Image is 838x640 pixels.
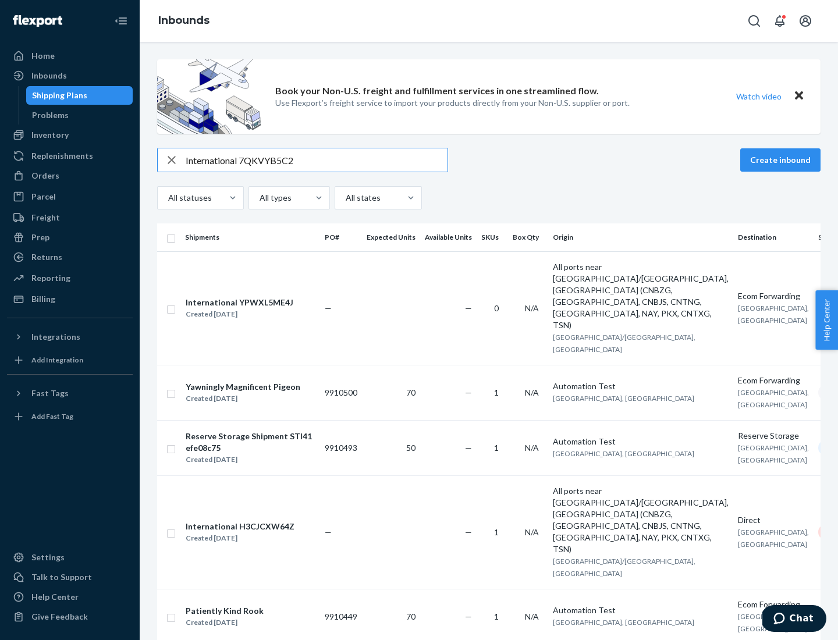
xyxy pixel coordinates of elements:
[186,431,315,454] div: Reserve Storage Shipment STI41efe08c75
[525,527,539,537] span: N/A
[26,86,133,105] a: Shipping Plans
[32,109,69,121] div: Problems
[7,228,133,247] a: Prep
[494,303,499,313] span: 0
[7,407,133,426] a: Add Fast Tag
[738,375,809,386] div: Ecom Forwarding
[553,618,694,627] span: [GEOGRAPHIC_DATA], [GEOGRAPHIC_DATA]
[477,223,508,251] th: SKUs
[508,223,548,251] th: Box Qty
[738,290,809,302] div: Ecom Forwarding
[465,443,472,453] span: —
[31,552,65,563] div: Settings
[345,192,346,204] input: All states
[31,70,67,81] div: Inbounds
[733,223,814,251] th: Destination
[31,232,49,243] div: Prep
[31,411,73,421] div: Add Fast Tag
[738,443,809,464] span: [GEOGRAPHIC_DATA], [GEOGRAPHIC_DATA]
[7,126,133,144] a: Inventory
[553,605,729,616] div: Automation Test
[794,9,817,33] button: Open account menu
[186,454,315,465] div: Created [DATE]
[815,290,838,350] span: Help Center
[494,443,499,453] span: 1
[738,514,809,526] div: Direct
[32,90,87,101] div: Shipping Plans
[325,303,332,313] span: —
[553,485,729,555] div: All ports near [GEOGRAPHIC_DATA]/[GEOGRAPHIC_DATA], [GEOGRAPHIC_DATA] (CNBZG, [GEOGRAPHIC_DATA], ...
[553,261,729,331] div: All ports near [GEOGRAPHIC_DATA]/[GEOGRAPHIC_DATA], [GEOGRAPHIC_DATA] (CNBZG, [GEOGRAPHIC_DATA], ...
[7,66,133,85] a: Inbounds
[553,436,729,447] div: Automation Test
[26,106,133,125] a: Problems
[738,304,809,325] span: [GEOGRAPHIC_DATA], [GEOGRAPHIC_DATA]
[525,611,539,621] span: N/A
[465,387,472,397] span: —
[7,548,133,567] a: Settings
[186,617,264,628] div: Created [DATE]
[465,611,472,621] span: —
[31,571,92,583] div: Talk to Support
[553,394,694,403] span: [GEOGRAPHIC_DATA], [GEOGRAPHIC_DATA]
[167,192,168,204] input: All statuses
[320,365,362,420] td: 9910500
[31,355,83,365] div: Add Integration
[465,303,472,313] span: —
[494,387,499,397] span: 1
[465,527,472,537] span: —
[258,192,260,204] input: All types
[406,387,416,397] span: 70
[7,328,133,346] button: Integrations
[13,15,62,27] img: Flexport logo
[320,420,362,475] td: 9910493
[7,588,133,606] a: Help Center
[7,248,133,266] a: Returns
[738,388,809,409] span: [GEOGRAPHIC_DATA], [GEOGRAPHIC_DATA]
[186,381,300,393] div: Yawningly Magnificent Pigeon
[31,591,79,603] div: Help Center
[186,521,294,532] div: International H3CJCXW64Z
[494,611,499,621] span: 1
[186,605,264,617] div: Patiently Kind Rook
[7,166,133,185] a: Orders
[31,272,70,284] div: Reporting
[738,528,809,549] span: [GEOGRAPHIC_DATA], [GEOGRAPHIC_DATA]
[31,191,56,202] div: Parcel
[31,331,80,343] div: Integrations
[738,612,809,633] span: [GEOGRAPHIC_DATA], [GEOGRAPHIC_DATA]
[7,47,133,65] a: Home
[7,351,133,369] a: Add Integration
[768,9,791,33] button: Open notifications
[31,293,55,305] div: Billing
[7,147,133,165] a: Replenishments
[109,9,133,33] button: Close Navigation
[548,223,733,251] th: Origin
[553,381,729,392] div: Automation Test
[553,333,695,354] span: [GEOGRAPHIC_DATA]/[GEOGRAPHIC_DATA], [GEOGRAPHIC_DATA]
[186,297,293,308] div: International YPWXL5ME4J
[740,148,821,172] button: Create inbound
[7,568,133,586] button: Talk to Support
[406,611,416,621] span: 70
[525,387,539,397] span: N/A
[791,88,807,105] button: Close
[7,607,133,626] button: Give Feedback
[31,150,93,162] div: Replenishments
[320,223,362,251] th: PO#
[275,84,599,98] p: Book your Non-U.S. freight and fulfillment services in one streamlined flow.
[180,223,320,251] th: Shipments
[7,208,133,227] a: Freight
[525,303,539,313] span: N/A
[31,387,69,399] div: Fast Tags
[31,170,59,182] div: Orders
[31,251,62,263] div: Returns
[7,384,133,403] button: Fast Tags
[31,611,88,623] div: Give Feedback
[7,290,133,308] a: Billing
[325,527,332,537] span: —
[149,4,219,38] ol: breadcrumbs
[186,308,293,320] div: Created [DATE]
[7,269,133,287] a: Reporting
